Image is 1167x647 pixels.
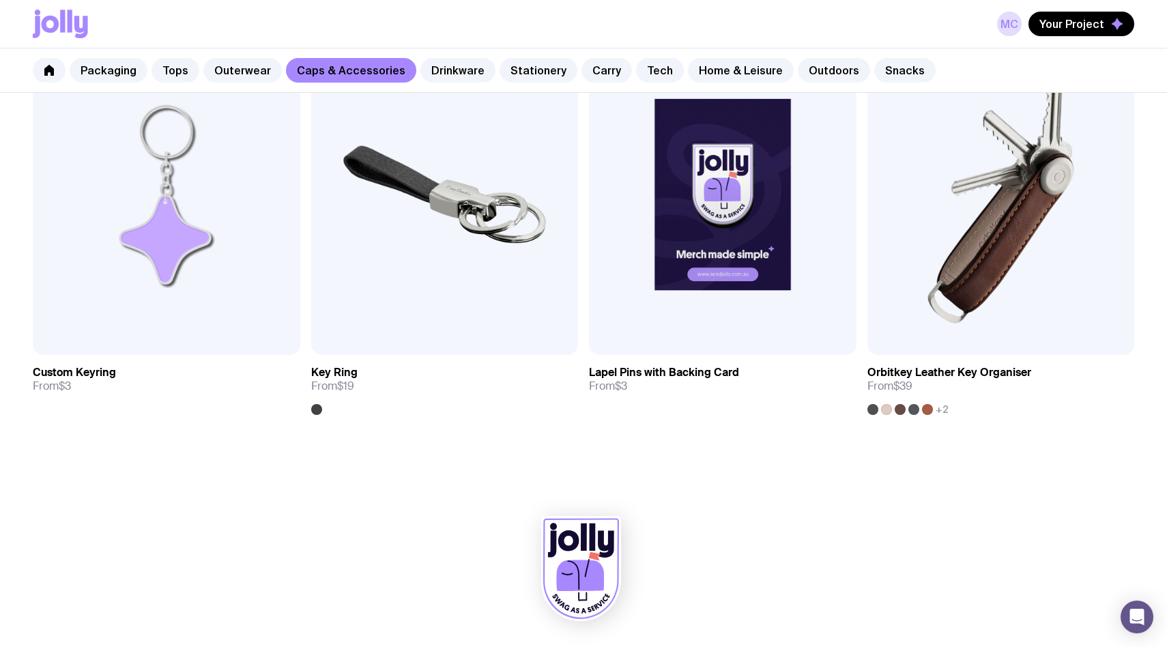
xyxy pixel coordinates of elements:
[337,379,354,393] span: $19
[589,355,856,404] a: Lapel Pins with Backing CardFrom$3
[688,58,794,83] a: Home & Leisure
[33,355,300,404] a: Custom KeyringFrom$3
[615,379,627,393] span: $3
[936,404,949,415] span: +2
[997,12,1022,36] a: MC
[500,58,577,83] a: Stationery
[867,379,912,393] span: From
[1039,17,1104,31] span: Your Project
[1028,12,1134,36] button: Your Project
[286,58,416,83] a: Caps & Accessories
[203,58,282,83] a: Outerwear
[311,366,358,379] h3: Key Ring
[636,58,684,83] a: Tech
[152,58,199,83] a: Tops
[33,366,116,379] h3: Custom Keyring
[798,58,870,83] a: Outdoors
[59,379,71,393] span: $3
[893,379,912,393] span: $39
[581,58,632,83] a: Carry
[874,58,936,83] a: Snacks
[33,379,71,393] span: From
[589,379,627,393] span: From
[867,355,1135,415] a: Orbitkey Leather Key OrganiserFrom$39+2
[867,366,1031,379] h3: Orbitkey Leather Key Organiser
[70,58,147,83] a: Packaging
[1121,601,1153,633] div: Open Intercom Messenger
[311,355,579,415] a: Key RingFrom$19
[420,58,495,83] a: Drinkware
[311,379,354,393] span: From
[589,366,739,379] h3: Lapel Pins with Backing Card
